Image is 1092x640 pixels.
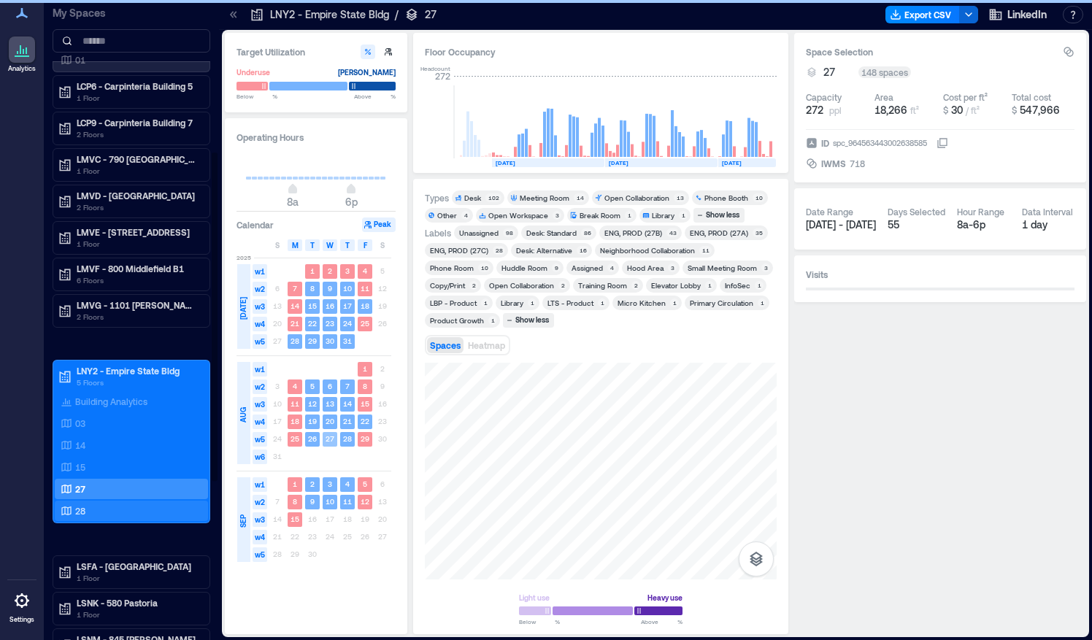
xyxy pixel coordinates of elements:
[291,399,299,408] text: 11
[943,91,988,103] div: Cost per ft²
[526,228,577,238] div: Desk: Standard
[874,91,893,103] div: Area
[237,45,396,59] h3: Target Utilization
[75,461,85,473] p: 15
[343,434,352,443] text: 28
[237,92,277,101] span: Below %
[237,253,251,262] span: 2025
[430,245,488,255] div: ENG, PROD (27C)
[943,103,1006,117] button: $ 30 / ft²
[77,597,199,609] p: LSNK - 580 Pastoria
[343,336,352,345] text: 31
[513,314,551,327] div: Show less
[237,297,249,320] span: [DATE]
[345,239,350,251] span: T
[957,206,1004,217] div: Hour Range
[77,609,199,620] p: 1 Floor
[755,281,764,290] div: 1
[345,266,350,275] text: 3
[291,417,299,425] text: 18
[253,317,267,331] span: w4
[966,105,980,115] span: / ft²
[430,280,465,290] div: Copy/Print
[253,397,267,412] span: w3
[293,284,297,293] text: 7
[600,245,695,255] div: Neighborhood Collaboration
[1012,105,1017,115] span: $
[363,479,367,488] text: 5
[631,281,640,290] div: 2
[888,206,945,217] div: Days Selected
[253,282,267,296] span: w2
[647,590,682,605] div: Heavy use
[380,239,385,251] span: S
[343,284,352,293] text: 10
[237,217,274,232] h3: Calendar
[699,246,712,255] div: 11
[607,263,616,272] div: 4
[465,337,508,353] button: Heatmap
[77,226,199,238] p: LMVE - [STREET_ADDRESS]
[270,7,389,22] p: LNY2 - Empire State Bldg
[310,266,315,275] text: 1
[604,193,669,203] div: Open Collaboration
[361,399,369,408] text: 15
[806,45,1063,59] h3: Space Selection
[328,284,332,293] text: 9
[237,65,270,80] div: Underuse
[618,298,666,308] div: Micro Kitchen
[77,153,199,165] p: LMVC - 790 [GEOGRAPHIC_DATA] B2
[574,193,586,202] div: 14
[430,340,461,350] span: Spaces
[850,156,948,171] button: 718
[430,315,484,325] div: Product Growth
[468,340,505,350] span: Heatmap
[627,263,664,273] div: Hood Area
[489,280,554,290] div: Open Collaboration
[668,263,677,272] div: 3
[437,210,457,220] div: Other
[77,128,199,140] p: 2 Floors
[572,263,603,273] div: Assigned
[578,280,627,290] div: Training Room
[328,382,332,390] text: 6
[308,434,317,443] text: 26
[308,301,317,310] text: 15
[237,514,249,528] span: SEP
[253,379,267,394] span: w2
[361,284,369,293] text: 11
[308,319,317,328] text: 22
[293,479,297,488] text: 1
[77,165,199,177] p: 1 Floor
[469,281,478,290] div: 2
[888,217,945,232] div: 55
[821,136,829,150] span: ID
[363,382,367,390] text: 8
[547,298,593,308] div: LTS - Product
[693,208,745,223] button: Show less
[361,417,369,425] text: 22
[761,263,770,272] div: 3
[652,210,674,220] div: Library
[4,32,40,77] a: Analytics
[253,334,267,349] span: w5
[516,245,572,255] div: Desk: Alternative
[528,298,537,307] div: 1
[253,495,267,509] span: w2
[679,211,688,220] div: 1
[4,583,39,628] a: Settings
[651,280,701,290] div: Elevator Lobby
[364,239,367,251] span: F
[1020,104,1060,116] span: 547,966
[943,105,948,115] span: $
[338,65,396,80] div: [PERSON_NAME]
[253,530,267,544] span: w4
[581,228,593,237] div: 86
[478,263,491,272] div: 10
[253,547,267,562] span: w5
[326,336,334,345] text: 30
[77,311,199,323] p: 2 Floors
[753,193,765,202] div: 10
[253,299,267,314] span: w3
[310,479,315,488] text: 2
